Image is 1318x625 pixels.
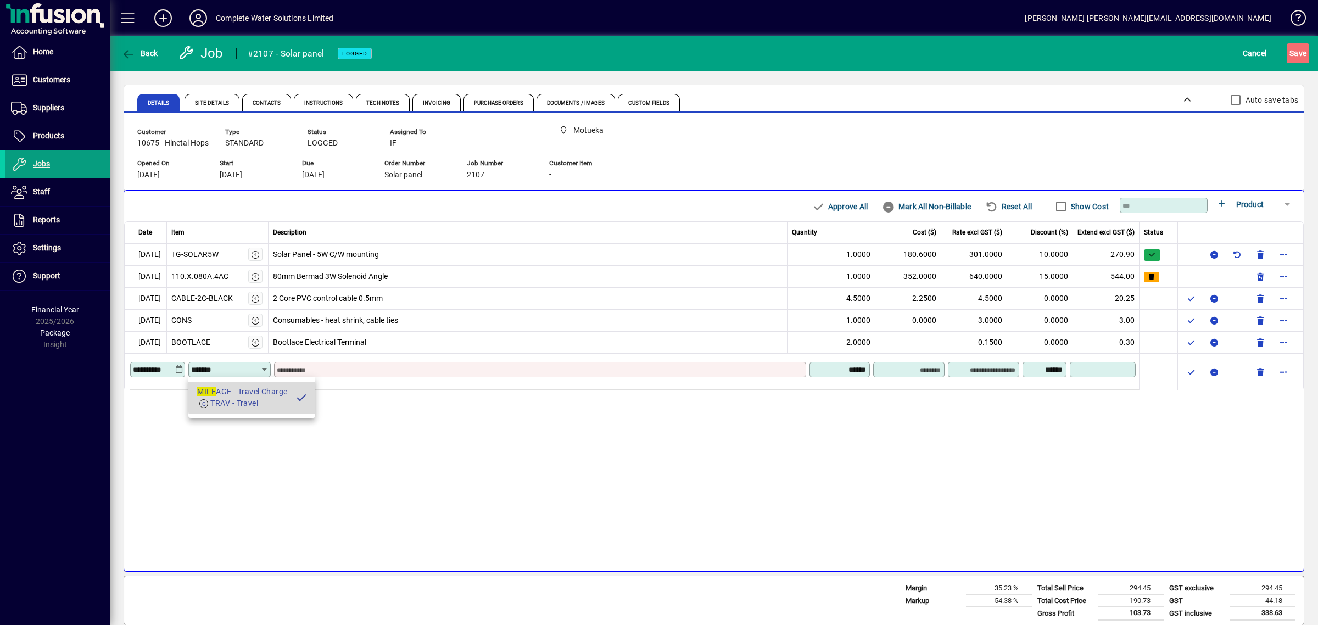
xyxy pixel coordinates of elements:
[302,160,368,167] span: Due
[941,265,1007,287] td: 640.0000
[1243,44,1267,62] span: Cancel
[628,101,669,106] span: Custom Fields
[878,197,975,216] button: Mark All Non-Billable
[941,331,1007,353] td: 0.1500
[273,227,306,237] span: Description
[1073,265,1140,287] td: 544.00
[1007,287,1073,309] td: 0.0000
[5,38,110,66] a: Home
[225,139,264,148] span: STANDARD
[366,101,399,106] span: Tech Notes
[1164,594,1230,607] td: GST
[269,243,788,265] td: Solar Panel - 5W C/W mounting
[913,227,936,237] span: Cost ($)
[124,265,167,287] td: [DATE]
[124,287,167,309] td: [DATE]
[807,197,872,216] button: Approve All
[148,101,169,106] span: Details
[1073,287,1140,309] td: 20.25
[1230,607,1295,620] td: 338.63
[981,197,1036,216] button: Reset All
[549,160,615,167] span: Customer Item
[248,45,325,63] div: #2107 - Solar panel
[5,66,110,94] a: Customers
[1073,243,1140,265] td: 270.90
[846,315,870,326] span: 1.0000
[216,9,334,27] div: Complete Water Solutions Limited
[846,337,870,348] span: 2.0000
[1243,94,1299,105] label: Auto save tabs
[875,265,941,287] td: 352.0000
[269,287,788,309] td: 2 Core PVC control cable 0.5mm
[952,227,1002,237] span: Rate excl GST ($)
[269,331,788,353] td: Bootlace Electrical Terminal
[555,124,626,137] span: Motueka
[1032,607,1098,620] td: Gross Profit
[1098,582,1164,595] td: 294.45
[137,139,209,148] span: 10675 - Hinetai Hops
[121,49,158,58] span: Back
[33,75,70,84] span: Customers
[171,337,210,348] div: BOOTLACE
[253,101,281,106] span: Contacts
[1164,607,1230,620] td: GST inclusive
[882,198,971,215] span: Mark All Non-Billable
[195,101,229,106] span: Site Details
[985,198,1032,215] span: Reset All
[875,309,941,331] td: 0.0000
[308,129,373,136] span: Status
[308,139,338,148] span: LOGGED
[1025,9,1271,27] div: [PERSON_NAME] [PERSON_NAME][EMAIL_ADDRESS][DOMAIN_NAME]
[33,187,50,196] span: Staff
[1240,43,1270,63] button: Cancel
[171,293,233,304] div: CABLE-2C-BLACK
[171,315,192,326] div: CONS
[181,8,216,28] button: Profile
[1275,289,1292,307] button: More options
[792,227,817,237] span: Quantity
[124,309,167,331] td: [DATE]
[33,215,60,224] span: Reports
[1289,44,1306,62] span: ave
[966,582,1032,595] td: 35.23 %
[1289,49,1294,58] span: S
[5,94,110,122] a: Suppliers
[1069,201,1109,212] label: Show Cost
[31,305,79,314] span: Financial Year
[33,103,64,112] span: Suppliers
[137,129,209,136] span: Customer
[941,287,1007,309] td: 4.5000
[423,101,450,106] span: Invoicing
[1032,594,1098,607] td: Total Cost Price
[137,160,203,167] span: Opened On
[110,43,170,63] app-page-header-button: Back
[875,243,941,265] td: 180.6000
[1098,594,1164,607] td: 190.73
[941,309,1007,331] td: 3.0000
[549,170,551,179] span: -
[33,47,53,56] span: Home
[1007,243,1073,265] td: 10.0000
[384,171,422,180] span: Solar panel
[1275,333,1292,351] button: More options
[1098,607,1164,620] td: 103.73
[547,101,605,106] span: Documents / Images
[966,594,1032,607] td: 54.38 %
[171,271,228,282] div: 110.X.080A.4AC
[40,328,70,337] span: Package
[5,235,110,262] a: Settings
[573,125,604,136] span: Motueka
[304,101,343,106] span: Instructions
[171,227,185,237] span: Item
[33,131,64,140] span: Products
[33,159,50,168] span: Jobs
[1007,331,1073,353] td: 0.0000
[1275,245,1292,263] button: More options
[390,129,456,136] span: Assigned To
[225,129,291,136] span: Type
[900,582,966,595] td: Margin
[33,243,61,252] span: Settings
[1073,309,1140,331] td: 3.00
[384,160,450,167] span: Order Number
[1275,311,1292,329] button: More options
